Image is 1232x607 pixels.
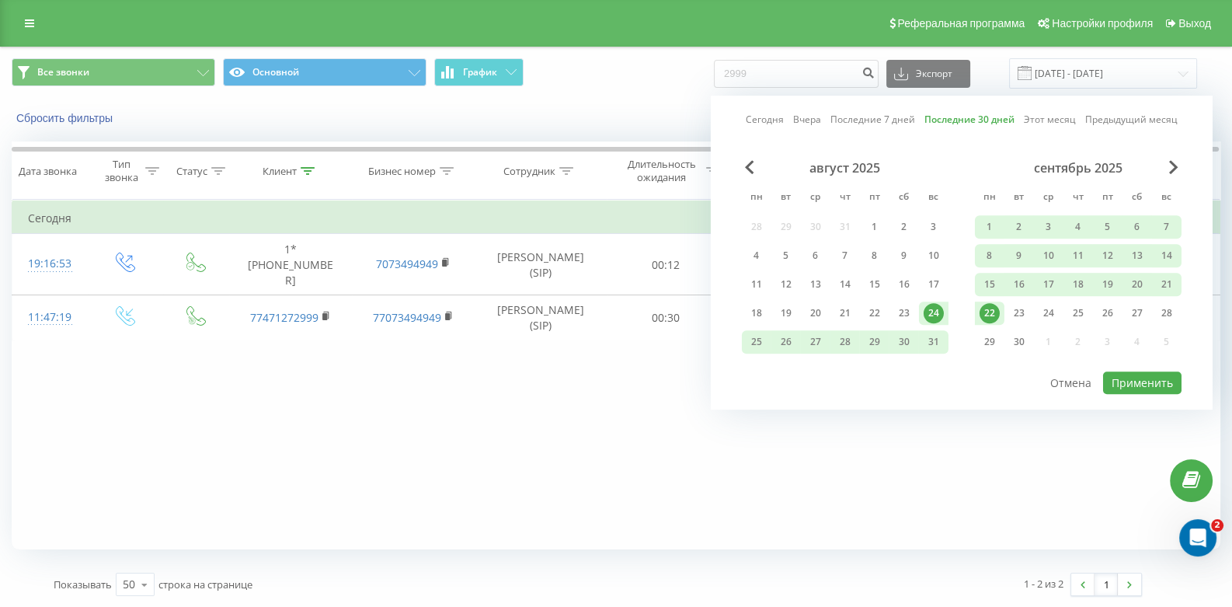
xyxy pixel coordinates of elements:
font: 50 [123,577,135,591]
font: Сегодня [28,211,71,225]
div: пн 11 авг. 2025 г. [742,273,771,296]
abbr: суббота [1126,187,1149,210]
font: 19:16:53 [28,256,71,270]
input: Поиск по номеру [714,60,879,88]
div: ср 24 сент. 2025 г. [1034,302,1063,325]
font: сб [899,190,909,203]
font: 2 [901,220,907,233]
span: В следующем месяце [1169,160,1178,174]
abbr: окружающая среда [1037,187,1060,210]
font: 17 [928,277,939,291]
font: 25 [751,335,762,348]
font: вс [1161,190,1171,203]
font: Последние 7 дней [830,113,915,126]
abbr: понедельник [978,187,1001,210]
font: 23 [899,306,910,319]
font: Клиент [263,164,297,178]
font: 9 [901,249,907,262]
font: 7 [842,249,847,262]
div: вт 9 сент. 2025 г. [1004,244,1034,267]
abbr: пятница [863,187,886,210]
font: 8 [987,249,992,262]
font: 13 [1132,249,1143,262]
div: сб 30 авг. 2025 г. [889,330,919,354]
div: пн 18 авг. 2025 г. [742,302,771,325]
font: 5 [783,249,788,262]
font: Настройки профиля [1052,17,1153,30]
abbr: суббота [893,187,916,210]
font: 2 [1016,220,1021,233]
font: 4 [753,249,759,262]
font: Тип звонка [105,157,138,184]
font: сентябрь 2025 [1034,159,1122,176]
div: пт 26 сент. 2025 г. [1093,302,1122,325]
font: пн [750,190,763,203]
font: 18 [1073,277,1084,291]
font: август 2025 [809,159,880,176]
font: 3 [931,220,936,233]
font: строка на странице [158,577,252,591]
div: ср 3 сент. 2025 г. [1034,215,1063,239]
font: Бизнес номер [368,164,436,178]
div: чт 21 авг. 2025 г. [830,302,860,325]
font: 20 [1132,277,1143,291]
font: 1*[PHONE_NUMBER] [248,242,333,288]
font: Экспорт [916,67,952,80]
div: ср 17 сент. 2025 г. [1034,273,1063,296]
div: чт 28 авг. 2025 г. [830,330,860,354]
div: ср 6 авг. 2025 г. [801,244,830,267]
font: 12 [781,277,792,291]
font: 27 [1132,306,1143,319]
font: чт [840,190,851,203]
font: 6 [1134,220,1140,233]
abbr: вторник [774,187,798,210]
font: 19 [781,306,792,319]
font: 10 [1043,249,1054,262]
div: чт 4 сент. 2025 г. [1063,215,1093,239]
div: пн 4 авг. 2025 г. [742,244,771,267]
font: сб [1132,190,1142,203]
div: пн 8 сент. 2025 г. [975,244,1004,267]
div: пт 12 сент. 2025 г. [1093,244,1122,267]
font: 20 [810,306,821,319]
font: 17 [1043,277,1054,291]
font: График [463,65,497,78]
div: пн 29 сент. 2025 г. [975,330,1004,354]
font: Реферальная программа [897,17,1025,30]
font: 16 [1014,277,1025,291]
div: ср 20 авг. 2025 г. [801,302,830,325]
abbr: четверг [834,187,857,210]
font: 30 [899,335,910,348]
font: Сотрудник [503,164,555,178]
font: [PERSON_NAME] (SIP) [497,303,584,333]
div: чт 25 сент. 2025 г. [1063,302,1093,325]
div: пн 25 авг. 2025 г. [742,330,771,354]
font: 15 [869,277,880,291]
font: чт [1073,190,1084,203]
abbr: воскресенье [1155,187,1178,210]
a: 7073494949 [376,256,438,271]
font: 2 [1214,520,1220,530]
font: 28 [1161,306,1172,319]
font: 1 [987,220,992,233]
font: 21 [1161,277,1172,291]
font: Сегодня [746,113,784,126]
div: вт 12 авг. 2025 г. [771,273,801,296]
font: Длительность ожидания [628,157,696,184]
div: вт 5 авг. 2025 г. [771,244,801,267]
div: вс 31 авг. 2025 г. [919,330,948,354]
font: пт [869,190,880,203]
font: [PERSON_NAME] (SIP) [497,249,584,280]
font: 9 [1016,249,1021,262]
div: сб 20 сент. 2025 г. [1122,273,1152,296]
font: 27 [810,335,821,348]
div: ср 27 авг. 2025 г. [801,330,830,354]
div: пт 8 авг. 2025 г. [860,244,889,267]
font: 7 [1164,220,1169,233]
font: Сбросить фильтры [16,112,113,124]
div: вт 2 сент. 2025 г. [1004,215,1034,239]
div: вт 16 сент. 2025 г. [1004,273,1034,296]
font: 31 [928,335,939,348]
div: вт 19 авг. 2025 г. [771,302,801,325]
div: сб 2 авг. 2025 г. [889,215,919,239]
